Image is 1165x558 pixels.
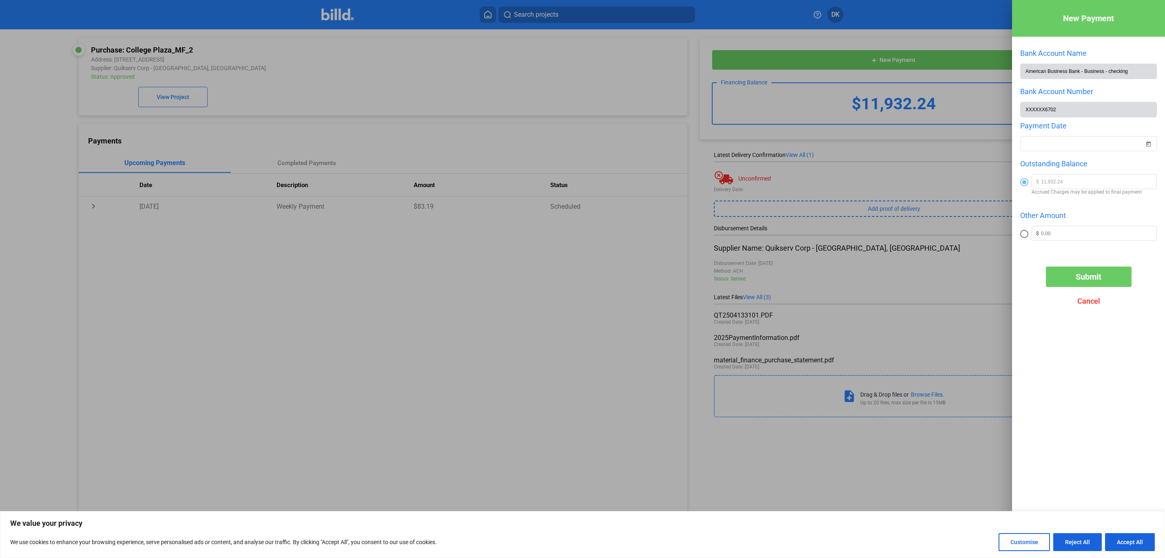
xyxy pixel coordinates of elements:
[1144,135,1152,143] button: Open calendar
[1032,189,1157,195] span: Accrued Charges may be applied to final payment
[1076,272,1101,282] span: Submit
[1020,159,1157,168] div: Outstanding Balance
[1046,291,1132,311] button: Cancel
[1020,121,1157,130] div: Payment Date
[1032,226,1041,240] span: $
[10,537,437,547] p: We use cookies to enhance your browsing experience, serve personalised ads or content, and analys...
[1053,533,1102,551] button: Reject All
[1046,267,1132,287] button: Submit
[10,518,1155,528] p: We value your privacy
[1077,297,1100,305] span: Cancel
[1032,174,1041,189] span: $
[1020,211,1157,220] div: Other Amount
[999,533,1050,551] button: Customise
[1041,174,1156,187] input: 0.00
[1020,49,1157,57] div: Bank Account Name
[1020,87,1157,96] div: Bank Account Number
[1105,533,1155,551] button: Accept All
[1041,226,1156,238] input: 0.00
